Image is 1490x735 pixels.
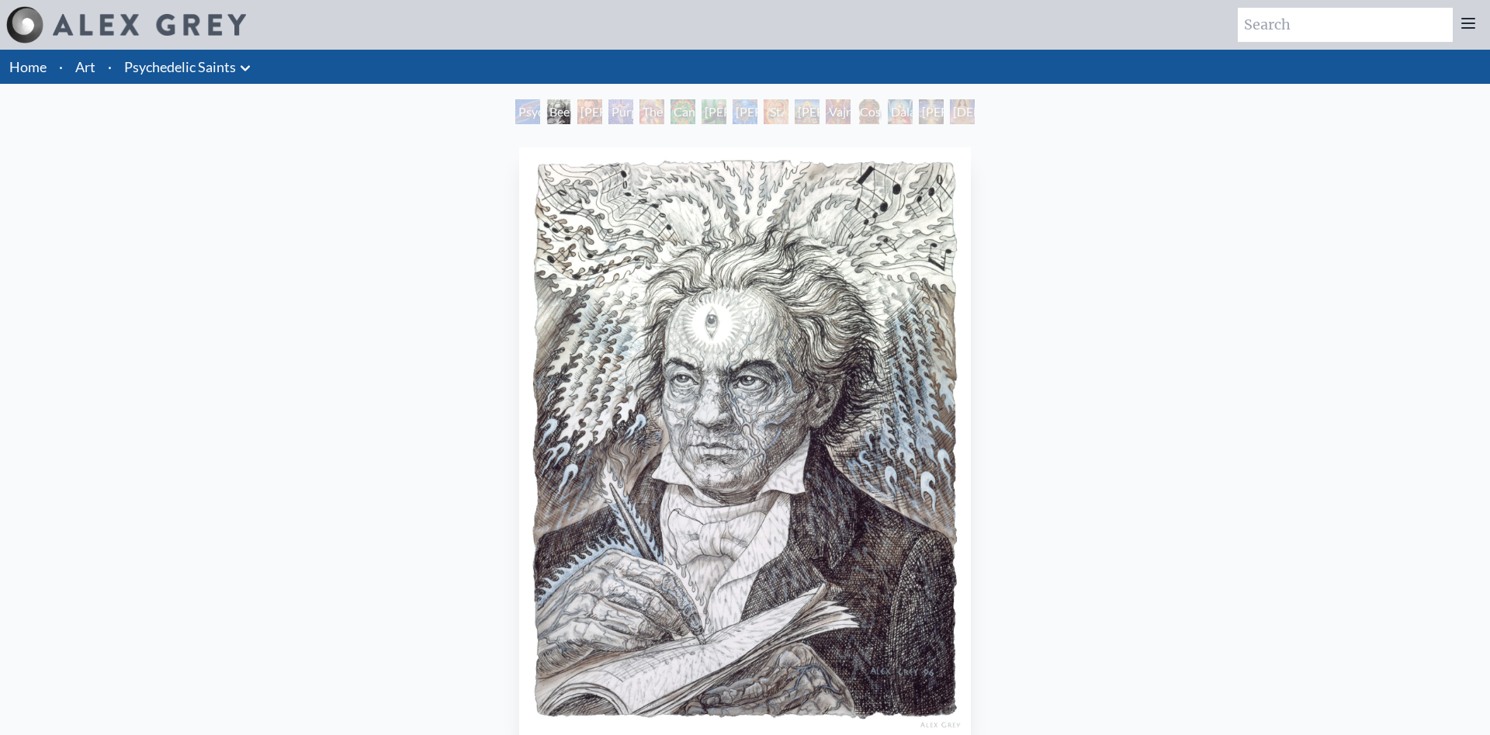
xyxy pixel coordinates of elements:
[702,99,726,124] div: [PERSON_NAME][US_STATE] - Hemp Farmer
[515,99,540,124] div: Psychedelic Healing
[857,99,882,124] div: Cosmic [DEMOGRAPHIC_DATA]
[53,50,69,84] li: ·
[546,99,571,124] div: Beethoven
[826,99,851,124] div: Vajra Guru
[888,99,913,124] div: Dalai Lama
[577,99,602,124] div: [PERSON_NAME] M.D., Cartographer of Consciousness
[608,99,633,124] div: Purple [DEMOGRAPHIC_DATA]
[124,56,236,78] a: Psychedelic Saints
[639,99,664,124] div: The Shulgins and their Alchemical Angels
[795,99,819,124] div: [PERSON_NAME]
[919,99,944,124] div: [PERSON_NAME]
[9,58,47,75] a: Home
[75,56,95,78] a: Art
[670,99,695,124] div: Cannabacchus
[950,99,975,124] div: [DEMOGRAPHIC_DATA]
[733,99,757,124] div: [PERSON_NAME] & the New Eleusis
[102,50,118,84] li: ·
[764,99,788,124] div: St. Albert & The LSD Revelation Revolution
[1238,8,1453,42] input: Search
